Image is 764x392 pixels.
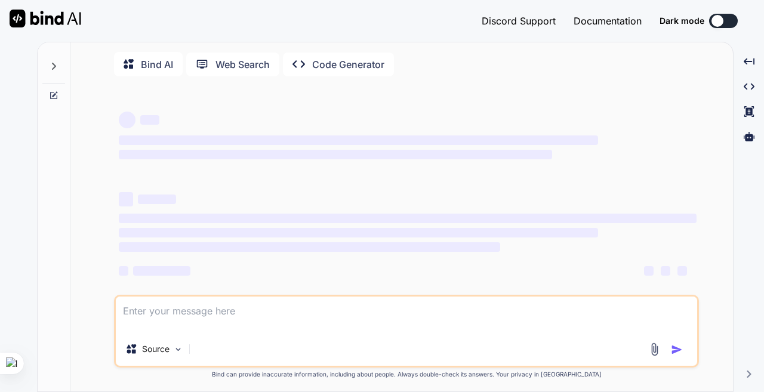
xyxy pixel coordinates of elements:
span: ‌ [119,150,552,159]
p: Web Search [215,57,270,72]
span: ‌ [119,228,598,237]
img: attachment [648,342,661,356]
img: Pick Models [173,344,183,354]
p: Bind can provide inaccurate information, including about people. Always double-check its answers.... [114,370,699,379]
span: ‌ [119,214,697,223]
span: ‌ [661,266,670,276]
span: Documentation [574,15,642,27]
p: Code Generator [312,57,384,72]
span: ‌ [119,112,135,128]
img: Bind AI [10,10,81,27]
span: ‌ [138,195,176,204]
span: ‌ [644,266,654,276]
span: ‌ [119,266,128,276]
img: icon [671,344,683,356]
span: ‌ [119,135,598,145]
span: Dark mode [660,15,704,27]
span: ‌ [119,192,133,206]
span: Discord Support [482,15,556,27]
p: Source [142,343,170,355]
button: Discord Support [482,14,556,28]
p: Bind AI [141,57,173,72]
button: Documentation [574,14,642,28]
span: ‌ [677,266,687,276]
span: ‌ [133,266,190,276]
span: ‌ [140,115,159,125]
span: ‌ [119,242,500,252]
